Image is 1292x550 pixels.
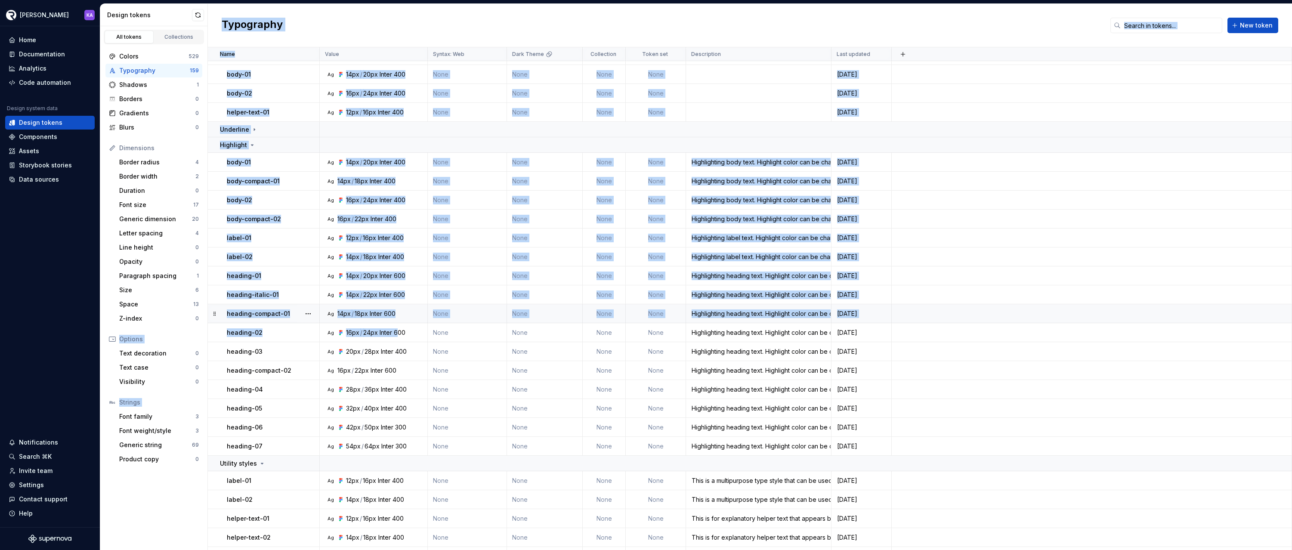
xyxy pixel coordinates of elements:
h2: Typography [222,18,283,33]
button: Help [5,507,95,520]
td: None [428,285,507,304]
div: Storybook stories [19,161,72,170]
td: None [626,65,686,84]
div: Highlighting body text. Highlight color can be changed under underline properties. [686,158,831,167]
div: 0 [195,244,199,251]
div: 0 [195,187,199,194]
div: Ag [327,253,334,260]
p: Collection [590,51,616,58]
div: Product copy [119,455,195,463]
div: 400 [394,89,405,98]
p: Last updated [837,51,870,58]
div: Contact support [19,495,68,504]
div: 6 [195,287,199,294]
div: Blurs [119,123,195,132]
div: Ag [327,109,334,116]
div: 20px [363,272,378,280]
a: Code automation [5,76,95,90]
td: None [583,84,626,103]
button: Notifications [5,436,95,449]
a: Settings [5,478,95,492]
div: 400 [394,196,405,204]
td: None [583,229,626,247]
div: Inter [380,196,392,204]
td: None [626,153,686,172]
div: [DATE] [832,215,891,223]
a: Generic dimension20 [116,212,202,226]
button: New token [1227,18,1278,33]
div: 20 [192,216,199,222]
div: 20px [363,70,378,79]
button: [PERSON_NAME]KA [2,6,98,24]
td: None [626,210,686,229]
p: Value [325,51,339,58]
div: 400 [385,215,396,223]
div: / [360,290,362,299]
div: Font weight/style [119,426,195,435]
td: None [507,304,583,323]
td: None [626,247,686,266]
div: Gradients [119,109,195,117]
div: / [360,253,362,261]
div: Z-index [119,314,195,323]
a: Line height0 [116,241,202,254]
td: None [626,266,686,285]
div: Highlighting body text. Highlight color can be changed under underline properties. [686,196,831,204]
td: None [507,285,583,304]
div: 600 [394,272,405,280]
td: None [428,65,507,84]
div: / [352,177,354,185]
td: None [583,266,626,285]
td: None [626,285,686,304]
a: Visibility0 [116,375,202,389]
a: Product copy0 [116,452,202,466]
td: None [583,103,626,122]
div: [DATE] [832,234,891,242]
div: [DATE] [832,158,891,167]
td: None [626,172,686,191]
a: Colors529 [105,49,202,63]
div: 13 [193,301,199,308]
td: None [626,191,686,210]
td: None [428,210,507,229]
div: [PERSON_NAME] [20,11,69,19]
td: None [626,84,686,103]
div: All tokens [108,34,151,40]
a: Space13 [116,297,202,311]
div: 22px [363,290,377,299]
div: 14px [346,272,359,280]
div: [DATE] [832,309,891,318]
div: Help [19,509,33,518]
td: None [507,229,583,247]
td: None [507,84,583,103]
div: [DATE] [832,253,891,261]
div: Highlighting label text. Highlight color can be changed under underline properties. [686,253,831,261]
div: Ag [327,291,334,298]
div: Ag [327,367,334,374]
p: body-compact-02 [227,215,281,223]
div: Ag [327,178,334,185]
td: None [583,65,626,84]
div: Code automation [19,78,71,87]
td: None [507,266,583,285]
div: 600 [384,309,396,318]
button: Search ⌘K [5,450,95,463]
p: Dark Theme [512,51,544,58]
div: Inter [378,108,390,117]
div: [DATE] [832,108,891,117]
p: Highlight [220,141,247,149]
div: Inter [378,234,390,242]
td: None [507,247,583,266]
div: Size [119,286,195,294]
p: Syntax: Web [433,51,464,58]
div: 12px [346,234,359,242]
div: Inter [380,70,392,79]
td: None [428,266,507,285]
div: / [360,89,362,98]
div: 16px [346,89,359,98]
div: Generic dimension [119,215,192,223]
a: Border radius4 [116,155,202,169]
div: 14px [346,158,359,167]
td: None [626,103,686,122]
div: 1 [197,81,199,88]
